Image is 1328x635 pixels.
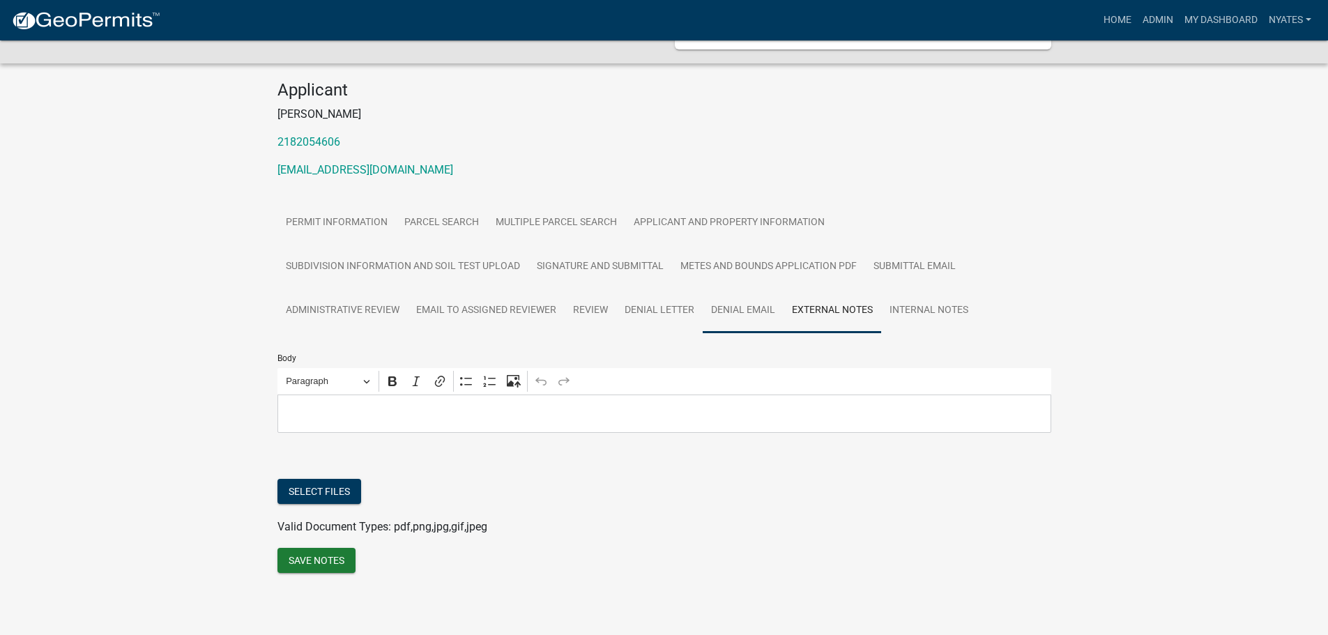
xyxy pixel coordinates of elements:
a: My Dashboard [1179,7,1263,33]
div: Editor toolbar [277,368,1051,395]
a: Denial Letter [616,289,703,333]
a: 2182054606 [277,135,340,148]
a: Denial Email [703,289,784,333]
a: nyates [1263,7,1317,33]
a: Home [1098,7,1137,33]
h4: Applicant [277,80,1051,100]
a: Admin [1137,7,1179,33]
a: Multiple Parcel Search [487,201,625,245]
div: Editor editing area: main. Press Alt+0 for help. [277,395,1051,433]
a: Administrative Review [277,289,408,333]
a: Permit Information [277,201,396,245]
a: Internal Notes [881,289,977,333]
a: Parcel search [396,201,487,245]
a: Email to Assigned Reviewer [408,289,565,333]
a: Applicant and Property Information [625,201,833,245]
span: Valid Document Types: pdf,png,jpg,gif,jpeg [277,520,487,533]
button: Paragraph, Heading [280,371,376,392]
a: Subdivision Information and Soil Test Upload [277,245,528,289]
label: Body [277,354,296,362]
a: Review [565,289,616,333]
p: [PERSON_NAME] [277,106,1051,123]
span: Paragraph [286,373,358,390]
a: [EMAIL_ADDRESS][DOMAIN_NAME] [277,163,453,176]
button: Save Notes [277,548,356,573]
a: Submittal Email [865,245,964,289]
a: External Notes [784,289,881,333]
button: Select files [277,479,361,504]
a: Signature and Submittal [528,245,672,289]
a: Metes and Bounds Application PDF [672,245,865,289]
